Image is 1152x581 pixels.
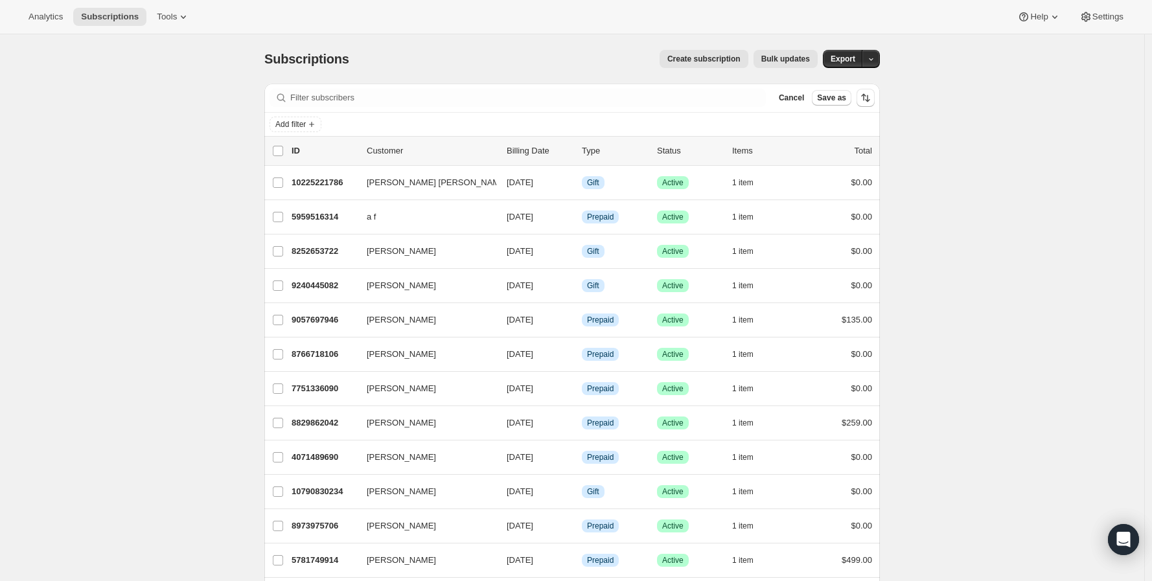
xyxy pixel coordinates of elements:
span: Active [662,418,684,428]
span: [PERSON_NAME] [367,416,436,429]
span: 1 item [732,349,754,359]
div: 8973975706[PERSON_NAME][DATE]InfoPrepaidSuccessActive1 item$0.00 [292,517,872,535]
button: Analytics [21,8,71,26]
p: 10790830234 [292,485,356,498]
button: [PERSON_NAME] [359,310,489,330]
button: Create subscription [660,50,748,68]
p: 5781749914 [292,554,356,567]
p: 8252653722 [292,245,356,258]
div: 10790830234[PERSON_NAME][DATE]InfoGiftSuccessActive1 item$0.00 [292,483,872,501]
button: [PERSON_NAME] [359,275,489,296]
span: 1 item [732,521,754,531]
span: Active [662,521,684,531]
span: [DATE] [507,349,533,359]
div: 8252653722[PERSON_NAME][DATE]InfoGiftSuccessActive1 item$0.00 [292,242,872,260]
button: [PERSON_NAME] [PERSON_NAME] [359,172,489,193]
button: [PERSON_NAME] [359,447,489,468]
span: $259.00 [842,418,872,427]
span: [PERSON_NAME] [367,485,436,498]
span: Active [662,315,684,325]
span: Cancel [779,93,804,103]
span: Tools [157,12,177,22]
div: Items [732,144,797,157]
span: Active [662,246,684,256]
span: Save as [817,93,846,103]
span: Prepaid [587,383,614,394]
input: Filter subscribers [290,89,766,107]
span: [PERSON_NAME] [367,279,436,292]
p: 8829862042 [292,416,356,429]
div: IDCustomerBilling DateTypeStatusItemsTotal [292,144,872,157]
div: 5959516314a f[DATE]InfoPrepaidSuccessActive1 item$0.00 [292,208,872,226]
span: Subscriptions [81,12,139,22]
span: [PERSON_NAME] [367,245,436,258]
span: Subscriptions [264,52,349,66]
button: [PERSON_NAME] [359,241,489,262]
button: Save as [812,90,851,106]
button: 1 item [732,551,768,569]
button: Add filter [270,117,321,132]
span: 1 item [732,418,754,428]
span: Active [662,452,684,462]
span: Gift [587,177,599,188]
span: Active [662,383,684,394]
span: [PERSON_NAME] [367,382,436,395]
span: 1 item [732,246,754,256]
span: Export [831,54,855,64]
button: [PERSON_NAME] [359,550,489,571]
button: Bulk updates [754,50,818,68]
p: 4071489690 [292,451,356,464]
button: 1 item [732,311,768,329]
span: Gift [587,280,599,291]
div: 4071489690[PERSON_NAME][DATE]InfoPrepaidSuccessActive1 item$0.00 [292,448,872,466]
button: [PERSON_NAME] [359,516,489,536]
span: Prepaid [587,349,614,359]
button: 1 item [732,414,768,432]
span: 1 item [732,315,754,325]
span: 1 item [732,452,754,462]
button: Subscriptions [73,8,146,26]
button: 1 item [732,483,768,501]
button: 1 item [732,208,768,226]
button: [PERSON_NAME] [359,344,489,365]
span: a f [367,211,376,223]
span: Active [662,177,684,188]
button: 1 item [732,277,768,295]
div: 8766718106[PERSON_NAME][DATE]InfoPrepaidSuccessActive1 item$0.00 [292,345,872,363]
p: 5959516314 [292,211,356,223]
button: a f [359,207,489,227]
span: $0.00 [851,452,872,462]
span: [PERSON_NAME] [367,519,436,532]
button: Cancel [774,90,809,106]
p: 9057697946 [292,313,356,326]
span: [DATE] [507,521,533,530]
div: Open Intercom Messenger [1108,524,1139,555]
span: Help [1030,12,1048,22]
span: 1 item [732,486,754,497]
button: [PERSON_NAME] [359,413,489,433]
button: 1 item [732,345,768,363]
span: Bulk updates [761,54,810,64]
span: Gift [587,246,599,256]
button: [PERSON_NAME] [359,378,489,399]
p: Status [657,144,722,157]
span: Active [662,212,684,222]
span: Prepaid [587,418,614,428]
span: $0.00 [851,521,872,530]
button: Sort the results [857,89,875,107]
span: [PERSON_NAME] [367,451,436,464]
span: $0.00 [851,212,872,222]
span: [PERSON_NAME] [367,313,436,326]
span: Active [662,280,684,291]
span: 1 item [732,177,754,188]
span: [DATE] [507,212,533,222]
span: [DATE] [507,452,533,462]
span: [DATE] [507,383,533,393]
p: ID [292,144,356,157]
button: 1 item [732,448,768,466]
p: 7751336090 [292,382,356,395]
button: [PERSON_NAME] [359,481,489,502]
span: $135.00 [842,315,872,325]
span: Create subscription [667,54,741,64]
div: 7751336090[PERSON_NAME][DATE]InfoPrepaidSuccessActive1 item$0.00 [292,380,872,398]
